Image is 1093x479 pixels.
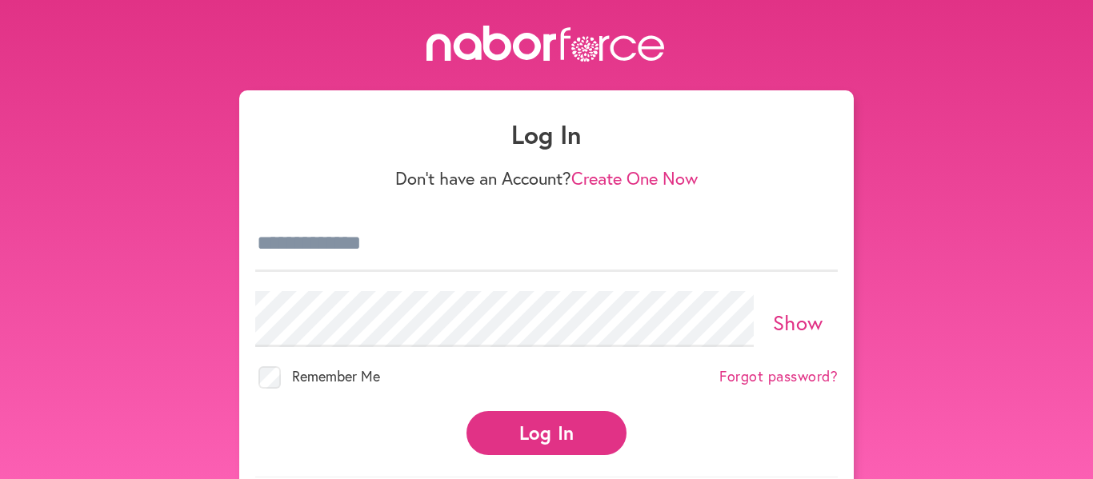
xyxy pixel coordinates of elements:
h1: Log In [255,119,838,150]
a: Forgot password? [719,368,838,385]
a: Show [773,309,823,336]
button: Log In [466,411,627,455]
p: Don't have an Account? [255,168,838,189]
span: Remember Me [292,366,380,385]
a: Create One Now [571,166,698,190]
